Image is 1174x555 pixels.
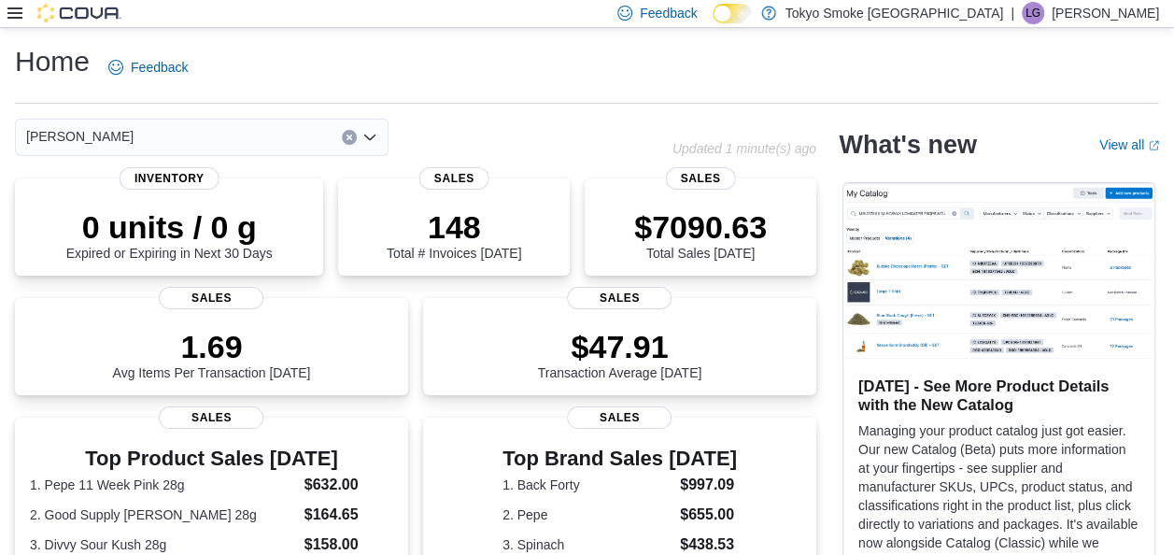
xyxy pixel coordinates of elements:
[1148,140,1159,151] svg: External link
[713,23,714,24] span: Dark Mode
[113,328,311,380] div: Avg Items Per Transaction [DATE]
[387,208,521,246] p: 148
[419,167,489,190] span: Sales
[1011,2,1014,24] p: |
[30,505,297,524] dt: 2. Good Supply [PERSON_NAME] 28g
[66,208,273,261] div: Expired or Expiring in Next 30 Days
[1022,2,1044,24] div: Logan Gardner
[680,474,737,496] dd: $997.09
[634,208,767,246] p: $7090.63
[30,476,297,494] dt: 1. Pepe 11 Week Pink 28g
[538,328,702,380] div: Transaction Average [DATE]
[713,4,752,23] input: Dark Mode
[362,130,377,145] button: Open list of options
[672,141,816,156] p: Updated 1 minute(s) ago
[131,58,188,77] span: Feedback
[30,535,297,554] dt: 3. Divvy Sour Kush 28g
[304,504,393,526] dd: $164.65
[101,49,195,86] a: Feedback
[66,208,273,246] p: 0 units / 0 g
[502,448,737,470] h3: Top Brand Sales [DATE]
[342,130,357,145] button: Clear input
[680,504,737,526] dd: $655.00
[502,535,672,554] dt: 3. Spinach
[502,505,672,524] dt: 2. Pepe
[858,377,1139,414] h3: [DATE] - See More Product Details with the New Catalog
[538,328,702,365] p: $47.91
[159,406,263,429] span: Sales
[640,4,697,22] span: Feedback
[113,328,311,365] p: 1.69
[15,43,90,80] h1: Home
[159,287,263,309] span: Sales
[37,4,121,22] img: Cova
[26,125,134,148] span: [PERSON_NAME]
[634,208,767,261] div: Total Sales [DATE]
[785,2,1004,24] p: Tokyo Smoke [GEOGRAPHIC_DATA]
[304,474,393,496] dd: $632.00
[666,167,736,190] span: Sales
[1099,137,1159,152] a: View allExternal link
[1025,2,1040,24] span: LG
[502,476,672,494] dt: 1. Back Forty
[1052,2,1159,24] p: [PERSON_NAME]
[567,406,672,429] span: Sales
[567,287,672,309] span: Sales
[839,130,976,160] h2: What's new
[30,448,393,470] h3: Top Product Sales [DATE]
[387,208,521,261] div: Total # Invoices [DATE]
[120,167,219,190] span: Inventory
